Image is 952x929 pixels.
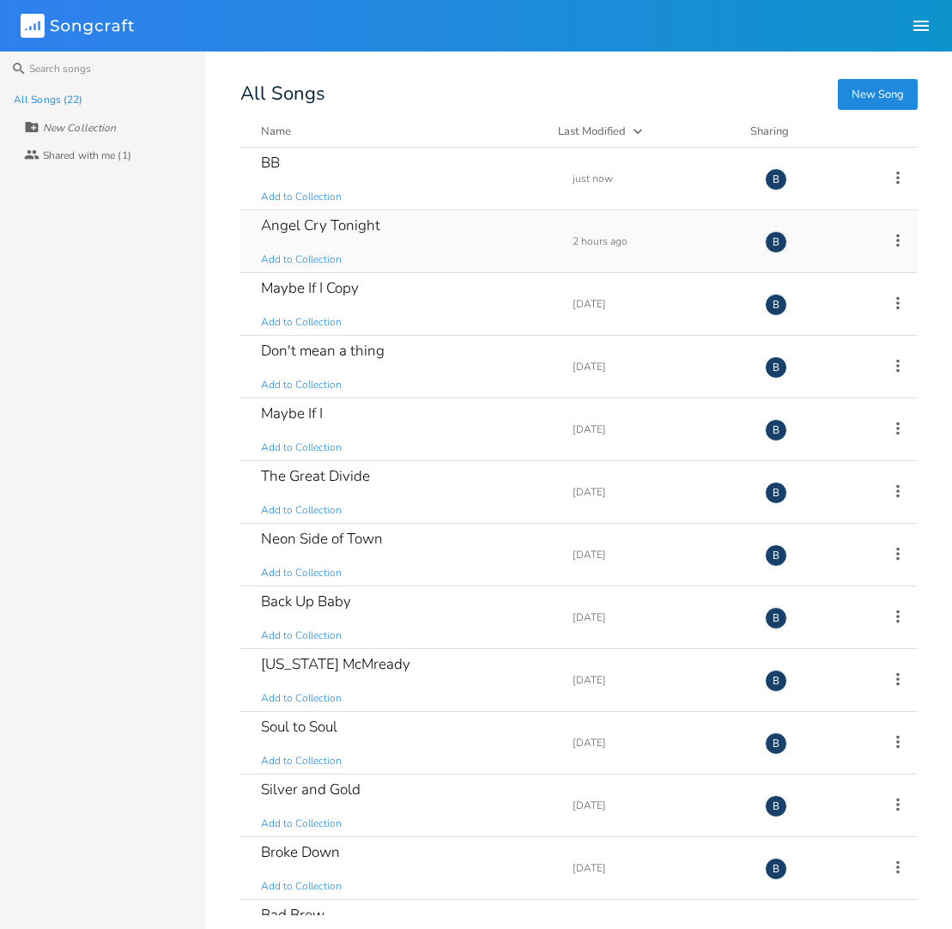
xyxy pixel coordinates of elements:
[765,670,787,692] div: boywells
[765,356,787,379] div: boywells
[765,607,787,629] div: boywells
[765,732,787,755] div: boywells
[558,123,730,140] button: Last Modified
[765,482,787,504] div: boywells
[765,858,787,880] div: boywells
[261,845,340,859] div: Broke Down
[573,173,744,184] div: just now
[573,550,744,560] div: [DATE]
[261,908,324,922] div: Bad Brew
[261,657,410,671] div: [US_STATE] McMready
[573,863,744,873] div: [DATE]
[765,294,787,316] div: boywells
[573,236,744,246] div: 2 hours ago
[261,124,291,139] div: Name
[261,281,359,295] div: Maybe If I Copy
[261,343,385,358] div: Don't mean a thing
[261,469,370,483] div: The Great Divide
[261,503,342,518] span: Add to Collection
[573,738,744,748] div: [DATE]
[261,531,383,546] div: Neon Side of Town
[765,795,787,817] div: boywells
[261,190,342,204] span: Add to Collection
[573,361,744,372] div: [DATE]
[261,406,323,421] div: Maybe If I
[573,800,744,811] div: [DATE]
[261,155,280,170] div: BB
[765,544,787,567] div: boywells
[573,675,744,685] div: [DATE]
[43,150,131,161] div: Shared with me (1)
[261,720,337,734] div: Soul to Soul
[261,123,537,140] button: Name
[261,440,342,455] span: Add to Collection
[573,424,744,434] div: [DATE]
[261,628,342,643] span: Add to Collection
[261,754,342,768] span: Add to Collection
[261,879,342,894] span: Add to Collection
[750,123,853,140] div: Sharing
[261,691,342,706] span: Add to Collection
[240,86,918,102] div: All Songs
[261,817,342,831] span: Add to Collection
[765,419,787,441] div: boywells
[573,487,744,497] div: [DATE]
[261,378,342,392] span: Add to Collection
[261,218,380,233] div: Angel Cry Tonight
[43,123,116,133] div: New Collection
[573,612,744,622] div: [DATE]
[14,94,82,105] div: All Songs (22)
[765,231,787,253] div: boywells
[261,315,342,330] span: Add to Collection
[558,124,626,139] div: Last Modified
[765,168,787,191] div: boywells
[838,79,918,110] button: New Song
[261,594,351,609] div: Back Up Baby
[261,566,342,580] span: Add to Collection
[573,299,744,309] div: [DATE]
[261,252,342,267] span: Add to Collection
[261,782,361,797] div: Silver and Gold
